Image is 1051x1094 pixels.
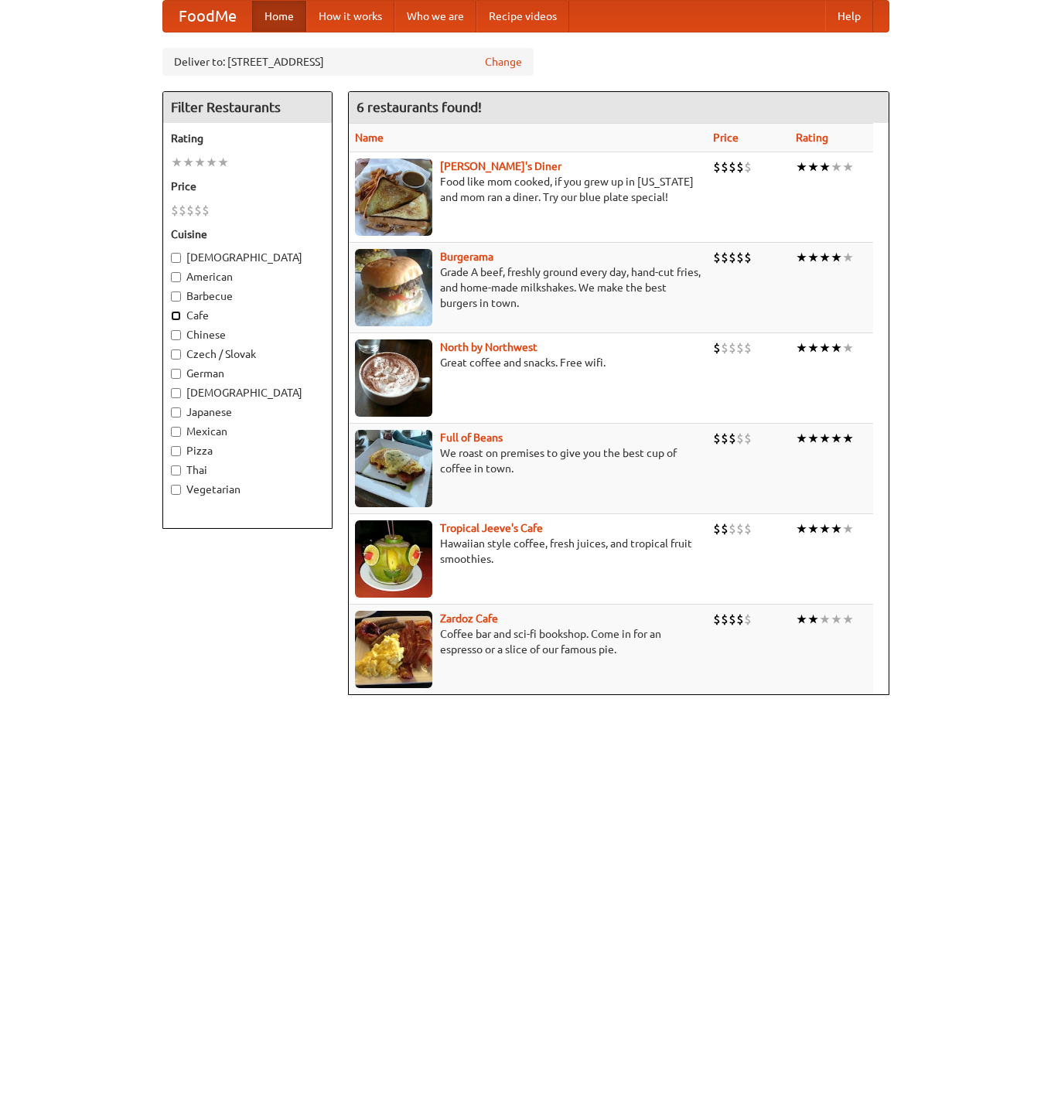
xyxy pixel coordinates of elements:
[807,158,819,176] li: ★
[171,465,181,475] input: Thai
[440,431,503,444] b: Full of Beans
[171,308,324,323] label: Cafe
[440,341,537,353] b: North by Northwest
[171,424,324,439] label: Mexican
[807,611,819,628] li: ★
[355,339,432,417] img: north.jpg
[171,311,181,321] input: Cafe
[171,446,181,456] input: Pizza
[842,249,854,266] li: ★
[171,369,181,379] input: German
[842,339,854,356] li: ★
[713,339,721,356] li: $
[171,291,181,302] input: Barbecue
[807,339,819,356] li: ★
[729,339,736,356] li: $
[163,92,332,123] h4: Filter Restaurants
[796,339,807,356] li: ★
[171,443,324,458] label: Pizza
[485,54,522,70] a: Change
[807,249,819,266] li: ★
[713,430,721,447] li: $
[713,611,721,628] li: $
[440,612,498,625] a: Zardoz Cafe
[194,154,206,171] li: ★
[476,1,569,32] a: Recipe videos
[807,430,819,447] li: ★
[736,339,744,356] li: $
[842,520,854,537] li: ★
[171,272,181,282] input: American
[842,611,854,628] li: ★
[825,1,873,32] a: Help
[819,249,831,266] li: ★
[306,1,394,32] a: How it works
[713,520,721,537] li: $
[831,430,842,447] li: ★
[796,158,807,176] li: ★
[729,158,736,176] li: $
[162,48,534,76] div: Deliver to: [STREET_ADDRESS]
[729,430,736,447] li: $
[355,264,701,311] p: Grade A beef, freshly ground every day, hand-cut fries, and home-made milkshakes. We make the bes...
[842,158,854,176] li: ★
[171,366,324,381] label: German
[355,626,701,657] p: Coffee bar and sci-fi bookshop. Come in for an espresso or a slice of our famous pie.
[831,249,842,266] li: ★
[171,179,324,194] h5: Price
[736,158,744,176] li: $
[357,100,482,114] ng-pluralize: 6 restaurants found!
[796,430,807,447] li: ★
[819,520,831,537] li: ★
[171,346,324,362] label: Czech / Slovak
[713,158,721,176] li: $
[355,430,432,507] img: beans.jpg
[440,250,493,263] a: Burgerama
[171,253,181,263] input: [DEMOGRAPHIC_DATA]
[819,339,831,356] li: ★
[171,269,324,285] label: American
[171,250,324,265] label: [DEMOGRAPHIC_DATA]
[355,611,432,688] img: zardoz.jpg
[744,339,752,356] li: $
[721,158,729,176] li: $
[831,611,842,628] li: ★
[171,349,181,360] input: Czech / Slovak
[440,522,543,534] a: Tropical Jeeve's Cafe
[355,355,701,370] p: Great coffee and snacks. Free wifi.
[171,227,324,242] h5: Cuisine
[440,160,561,172] a: [PERSON_NAME]'s Diner
[729,249,736,266] li: $
[796,249,807,266] li: ★
[736,520,744,537] li: $
[744,611,752,628] li: $
[355,158,432,236] img: sallys.jpg
[713,131,739,144] a: Price
[721,520,729,537] li: $
[179,202,186,219] li: $
[171,427,181,437] input: Mexican
[796,131,828,144] a: Rating
[171,154,183,171] li: ★
[171,482,324,497] label: Vegetarian
[744,249,752,266] li: $
[729,520,736,537] li: $
[736,611,744,628] li: $
[163,1,252,32] a: FoodMe
[171,388,181,398] input: [DEMOGRAPHIC_DATA]
[171,327,324,343] label: Chinese
[819,430,831,447] li: ★
[171,407,181,417] input: Japanese
[831,520,842,537] li: ★
[171,131,324,146] h5: Rating
[355,536,701,567] p: Hawaiian style coffee, fresh juices, and tropical fruit smoothies.
[171,202,179,219] li: $
[807,520,819,537] li: ★
[721,430,729,447] li: $
[736,249,744,266] li: $
[744,158,752,176] li: $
